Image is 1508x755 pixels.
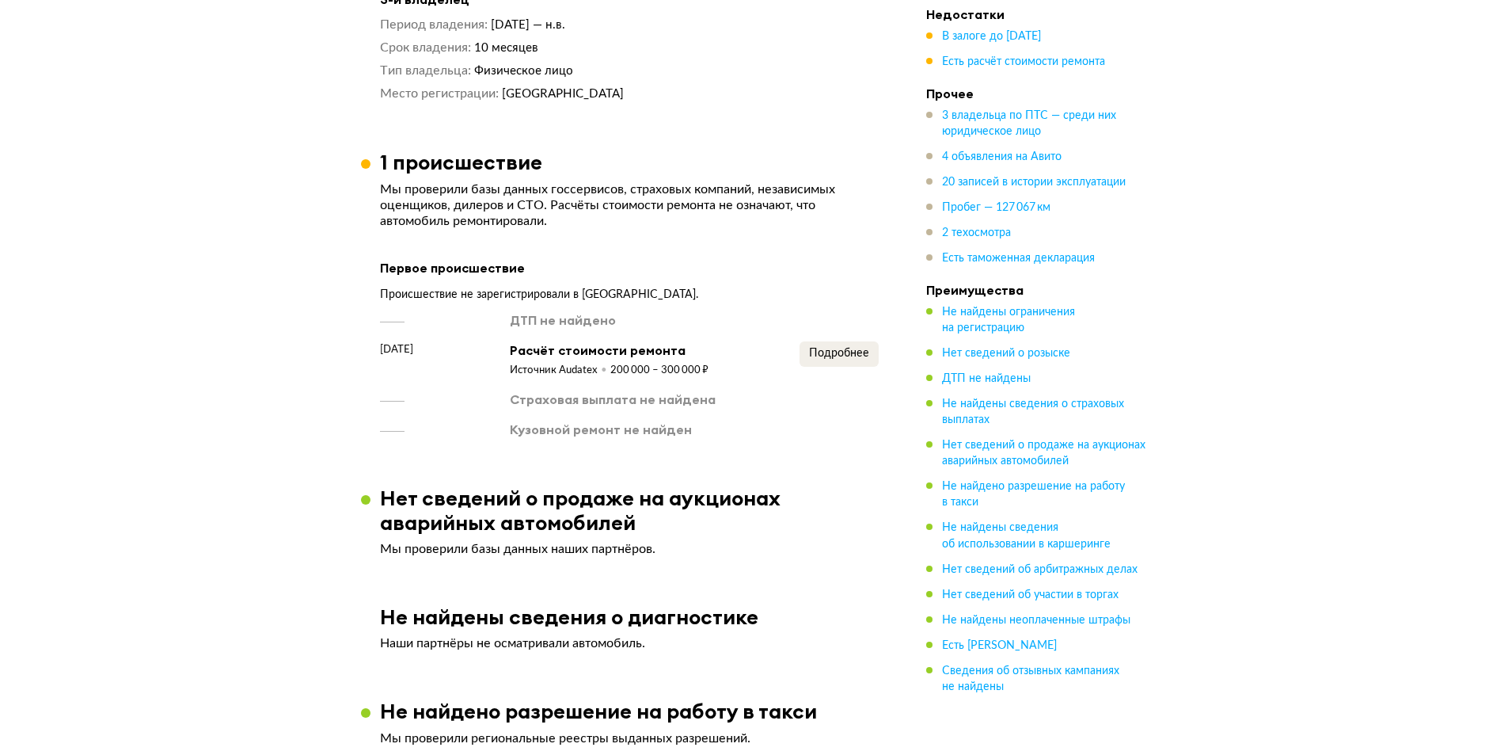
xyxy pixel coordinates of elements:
[491,19,565,31] span: [DATE] — н.в.
[926,86,1148,101] h4: Прочее
[809,348,869,359] span: Подробнее
[380,257,879,278] div: Первое происшествие
[380,699,817,723] h3: Не найдено разрешение на работу в такси
[942,31,1041,42] span: В залоге до [DATE]
[380,635,879,651] p: Наши партнёры не осматривали автомобиль.
[942,253,1095,264] span: Есть таможенная декларация
[942,398,1124,425] span: Не найдены сведения о страховых выплатах
[474,42,538,54] span: 10 месяцев
[610,364,708,378] div: 200 000 – 300 000 ₽
[926,6,1148,22] h4: Недостатки
[942,227,1011,238] span: 2 техосмотра
[380,17,488,33] dt: Период владения
[510,421,692,438] div: Кузовной ремонт не найден
[942,665,1119,692] span: Сведения об отзывных кампаниях не найдены
[380,86,499,102] dt: Место регистрации
[380,181,879,229] p: Мы проверили базы данных госсервисов, страховых компаний, независимых оценщиков, дилеров и СТО. Р...
[942,177,1126,188] span: 20 записей в истории эксплуатации
[510,311,616,329] div: ДТП не найдено
[502,88,624,100] span: [GEOGRAPHIC_DATA]
[380,288,879,302] div: Происшествие не зарегистрировали в [GEOGRAPHIC_DATA].
[942,481,1125,508] span: Не найдено разрешение на работу в такси
[380,541,879,557] p: Мы проверили базы данных наших партнёров.
[942,56,1105,67] span: Есть расчёт стоимости ремонта
[942,522,1111,549] span: Не найдены сведения об использовании в каршеринге
[380,486,898,535] h3: Нет сведений о продаже на аукционах аварийных автомобилей
[926,282,1148,298] h4: Преимущества
[942,373,1031,384] span: ДТП не найдены
[380,150,542,174] h3: 1 происшествие
[380,63,471,79] dt: Тип владельца
[942,202,1050,213] span: Пробег — 127 067 км
[942,639,1057,650] span: Есть [PERSON_NAME]
[380,40,471,56] dt: Срок владения
[942,110,1116,137] span: 3 владельца по ПТС — среди них юридическое лицо
[510,341,708,359] div: Расчёт стоимости ремонта
[380,604,758,629] h3: Не найдены сведения о диагностике
[380,730,879,746] p: Мы проверили региональные реестры выданных разрешений.
[942,348,1070,359] span: Нет сведений о розыске
[380,341,413,357] span: [DATE]
[942,440,1145,467] span: Нет сведений о продаже на аукционах аварийных автомобилей
[942,151,1062,162] span: 4 объявления на Авито
[474,65,573,77] span: Физическое лицо
[942,563,1138,574] span: Нет сведений об арбитражных делах
[510,391,716,408] div: Страховая выплата не найдена
[942,614,1130,625] span: Не найдены неоплаченные штрафы
[510,364,610,378] div: Источник Audatex
[800,341,879,367] button: Подробнее
[942,589,1119,600] span: Нет сведений об участии в торгах
[942,307,1075,334] span: Не найдены ограничения на регистрацию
